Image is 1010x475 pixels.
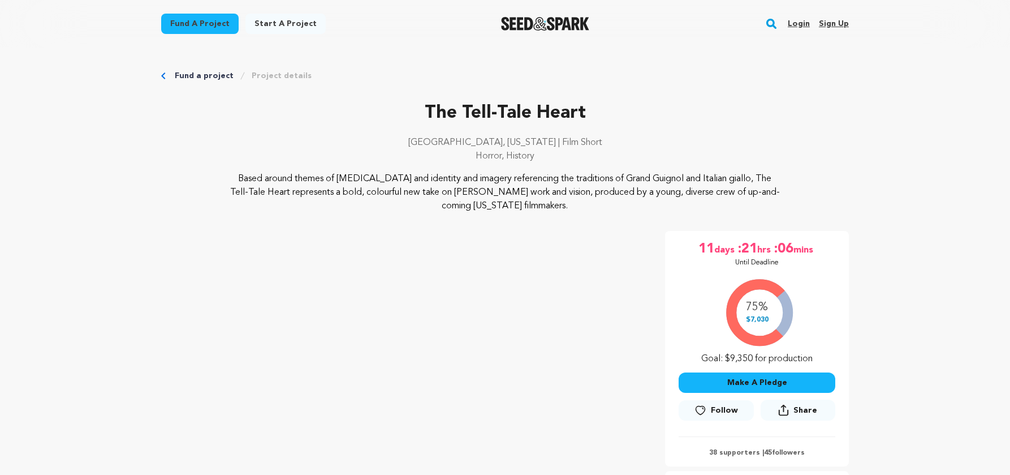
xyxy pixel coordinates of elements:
[793,405,817,416] span: Share
[245,14,326,34] a: Start a project
[679,448,835,457] p: 38 supporters | followers
[501,17,590,31] img: Seed&Spark Logo Dark Mode
[501,17,590,31] a: Seed&Spark Homepage
[679,400,753,421] a: Follow
[761,400,835,421] button: Share
[161,14,239,34] a: Fund a project
[735,258,779,267] p: Until Deadline
[764,450,772,456] span: 45
[819,15,849,33] a: Sign up
[773,240,793,258] span: :06
[714,240,737,258] span: days
[757,240,773,258] span: hrs
[711,405,738,416] span: Follow
[161,70,849,82] div: Breadcrumb
[230,172,780,213] p: Based around themes of [MEDICAL_DATA] and identity and imagery referencing the traditions of Gran...
[788,15,810,33] a: Login
[161,100,849,127] p: The Tell-Tale Heart
[175,70,234,82] a: Fund a project
[679,373,835,393] button: Make A Pledge
[737,240,757,258] span: :21
[698,240,714,258] span: 11
[161,136,849,149] p: [GEOGRAPHIC_DATA], [US_STATE] | Film Short
[161,149,849,163] p: Horror, History
[793,240,815,258] span: mins
[761,400,835,425] span: Share
[252,70,312,82] a: Project details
